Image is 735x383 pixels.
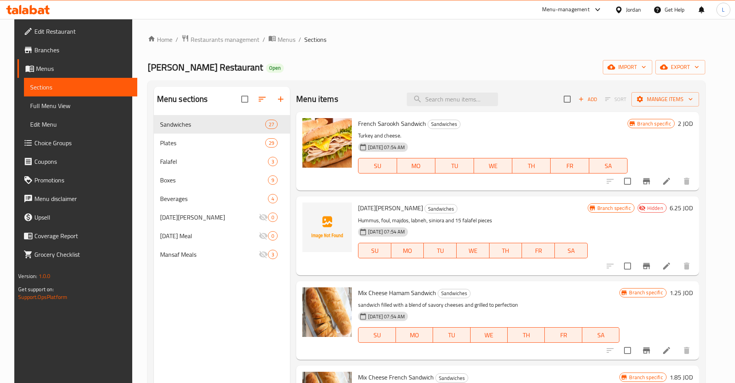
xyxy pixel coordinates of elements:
[358,158,397,173] button: SU
[407,93,498,106] input: search
[237,91,253,107] span: Select all sections
[176,35,178,44] li: /
[358,131,628,141] p: Turkey and cheese.
[17,134,137,152] a: Choice Groups
[545,327,582,343] button: FR
[304,35,326,44] span: Sections
[358,371,434,383] span: Mix Cheese French Sandwich
[154,152,290,171] div: Falafel3
[548,330,579,341] span: FR
[582,327,619,343] button: SA
[397,158,435,173] button: MO
[268,213,278,222] div: items
[626,374,666,381] span: Branch specific
[600,93,631,105] span: Select section first
[637,341,656,360] button: Branch-specific-item
[17,227,137,245] a: Coverage Report
[525,245,552,256] span: FR
[154,134,290,152] div: Plates29
[626,289,666,296] span: Branch specific
[677,172,696,191] button: delete
[278,35,295,44] span: Menus
[511,330,542,341] span: TH
[493,245,519,256] span: TH
[394,245,421,256] span: MO
[644,204,666,212] span: Hidden
[592,160,624,172] span: SA
[508,327,545,343] button: TH
[558,245,585,256] span: SA
[268,157,278,166] div: items
[24,78,137,96] a: Sections
[34,231,131,240] span: Coverage Report
[670,203,693,213] h6: 6.25 JOD
[34,45,131,55] span: Branches
[425,204,457,213] span: Sandwiches
[302,203,352,252] img: Ramadan Suhoor
[160,213,259,222] span: [DATE][PERSON_NAME]
[585,330,616,341] span: SA
[358,287,436,299] span: Mix Cheese Hamam Sandwich
[474,330,505,341] span: WE
[637,257,656,275] button: Branch-specific-item
[489,243,522,258] button: TH
[18,292,67,302] a: Support.OpsPlatform
[296,93,338,105] h2: Menu items
[18,284,54,294] span: Get support on:
[438,289,471,298] div: Sandwiches
[268,251,277,258] span: 3
[619,342,636,359] span: Select to update
[362,245,388,256] span: SU
[36,64,131,73] span: Menus
[263,35,265,44] li: /
[259,250,268,259] svg: Inactive section
[160,120,265,129] div: Sandwiches
[24,96,137,115] a: Full Menu View
[577,95,598,104] span: Add
[399,330,430,341] span: MO
[191,35,259,44] span: Restaurants management
[268,158,277,165] span: 3
[34,27,131,36] span: Edit Restaurant
[631,92,699,106] button: Manage items
[365,228,408,235] span: [DATE] 07:54 AM
[436,330,467,341] span: TU
[268,34,295,45] a: Menus
[34,138,131,148] span: Choice Groups
[365,313,408,320] span: [DATE] 07:54 AM
[298,35,301,44] li: /
[457,243,489,258] button: WE
[460,245,486,256] span: WE
[160,213,259,222] div: Ramadan Suhoor Tabliya
[433,327,470,343] button: TU
[17,22,137,41] a: Edit Restaurant
[302,118,352,168] img: French Sarookh Sandwich
[268,195,277,203] span: 4
[160,194,268,203] span: Beverages
[160,231,259,240] span: [DATE] Meal
[259,231,268,240] svg: Inactive section
[148,35,172,44] a: Home
[268,214,277,221] span: 0
[678,118,693,129] h6: 2 JOD
[17,189,137,208] a: Menu disclaimer
[609,62,646,72] span: import
[425,204,457,213] div: Sandwiches
[670,372,693,383] h6: 1.85 JOD
[575,93,600,105] span: Add item
[400,160,432,172] span: MO
[522,243,555,258] button: FR
[662,177,671,186] a: Edit menu item
[555,243,588,258] button: SA
[391,243,424,258] button: MO
[30,120,131,129] span: Edit Menu
[554,160,586,172] span: FR
[154,245,290,264] div: Mansaf Meals3
[428,120,460,129] div: Sandwiches
[265,120,278,129] div: items
[34,213,131,222] span: Upsell
[17,41,137,59] a: Branches
[30,101,131,110] span: Full Menu View
[655,60,705,74] button: export
[551,158,589,173] button: FR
